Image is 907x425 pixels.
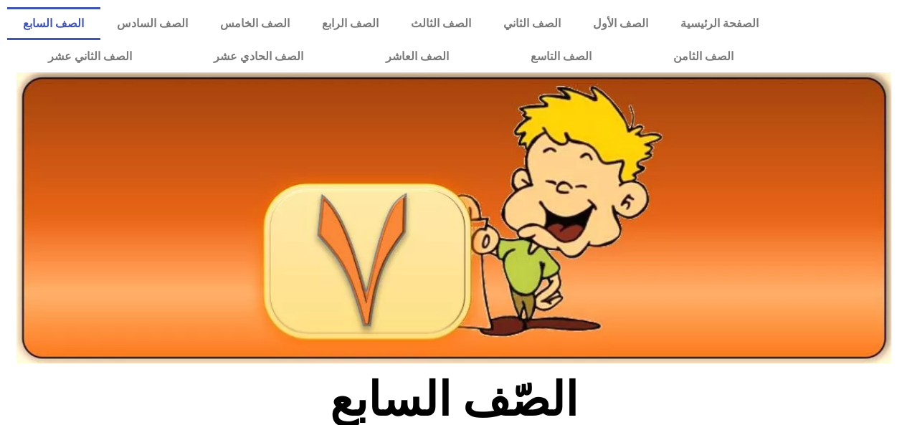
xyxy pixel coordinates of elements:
[576,7,664,40] a: الصف الأول
[490,40,632,73] a: الصف التاسع
[100,7,204,40] a: الصف السادس
[345,40,490,73] a: الصف العاشر
[632,40,774,73] a: الصف الثامن
[487,7,576,40] a: الصف الثاني
[664,7,774,40] a: الصفحة الرئيسية
[7,40,173,73] a: الصف الثاني عشر
[204,7,305,40] a: الصف الخامس
[173,40,344,73] a: الصف الحادي عشر
[305,7,394,40] a: الصف الرابع
[394,7,487,40] a: الصف الثالث
[7,7,100,40] a: الصف السابع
